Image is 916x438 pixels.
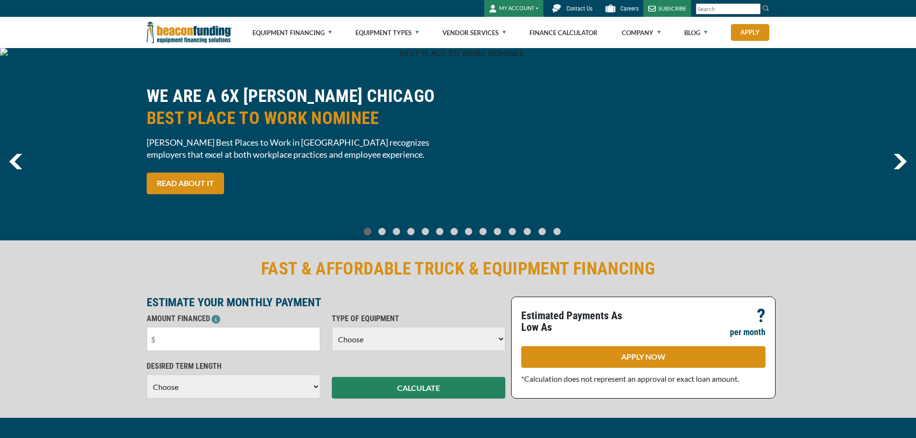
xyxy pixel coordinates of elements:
a: Company [622,17,661,48]
p: DESIRED TERM LENGTH [147,361,320,372]
img: Beacon Funding Corporation logo [147,17,232,48]
a: previous [9,154,22,169]
a: Equipment Types [355,17,419,48]
input: $ [147,327,320,351]
p: ESTIMATE YOUR MONTHLY PAYMENT [147,297,505,308]
img: Search [762,4,770,12]
h2: FAST & AFFORDABLE TRUCK & EQUIPMENT FINANCING [147,258,770,280]
a: next [893,154,907,169]
a: Go To Slide 2 [391,227,402,236]
span: [PERSON_NAME] Best Places to Work in [GEOGRAPHIC_DATA] recognizes employers that excel at both wo... [147,137,452,161]
a: Finance Calculator [529,17,598,48]
span: Contact Us [566,5,592,12]
a: Go To Slide 0 [362,227,374,236]
span: Careers [620,5,639,12]
p: Estimated Payments As Low As [521,310,638,333]
a: Go To Slide 10 [506,227,518,236]
a: Go To Slide 9 [492,227,503,236]
a: Go To Slide 5 [434,227,446,236]
img: Left Navigator [9,154,22,169]
h2: WE ARE A 6X [PERSON_NAME] CHICAGO [147,85,452,129]
a: READ ABOUT IT [147,173,224,194]
span: BEST PLACE TO WORK NOMINEE [147,107,452,129]
a: Clear search text [751,5,758,13]
a: Go To Slide 6 [449,227,460,236]
input: Search [696,3,761,14]
a: Go To Slide 8 [477,227,489,236]
a: APPLY NOW [521,346,765,368]
img: Right Navigator [893,154,907,169]
a: Vendor Services [442,17,506,48]
p: per month [730,326,765,338]
p: TYPE OF EQUIPMENT [332,313,505,325]
button: CALCULATE [332,377,505,399]
a: Apply [731,24,769,41]
span: *Calculation does not represent an approval or exact loan amount. [521,374,739,383]
a: Equipment Financing [252,17,332,48]
a: Go To Slide 3 [405,227,417,236]
a: Blog [684,17,707,48]
p: AMOUNT FINANCED [147,313,320,325]
a: Go To Slide 7 [463,227,475,236]
a: Go To Slide 12 [536,227,548,236]
a: Go To Slide 11 [521,227,533,236]
p: ? [757,310,765,322]
a: Go To Slide 4 [420,227,431,236]
a: Go To Slide 1 [376,227,388,236]
a: Go To Slide 13 [551,227,563,236]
